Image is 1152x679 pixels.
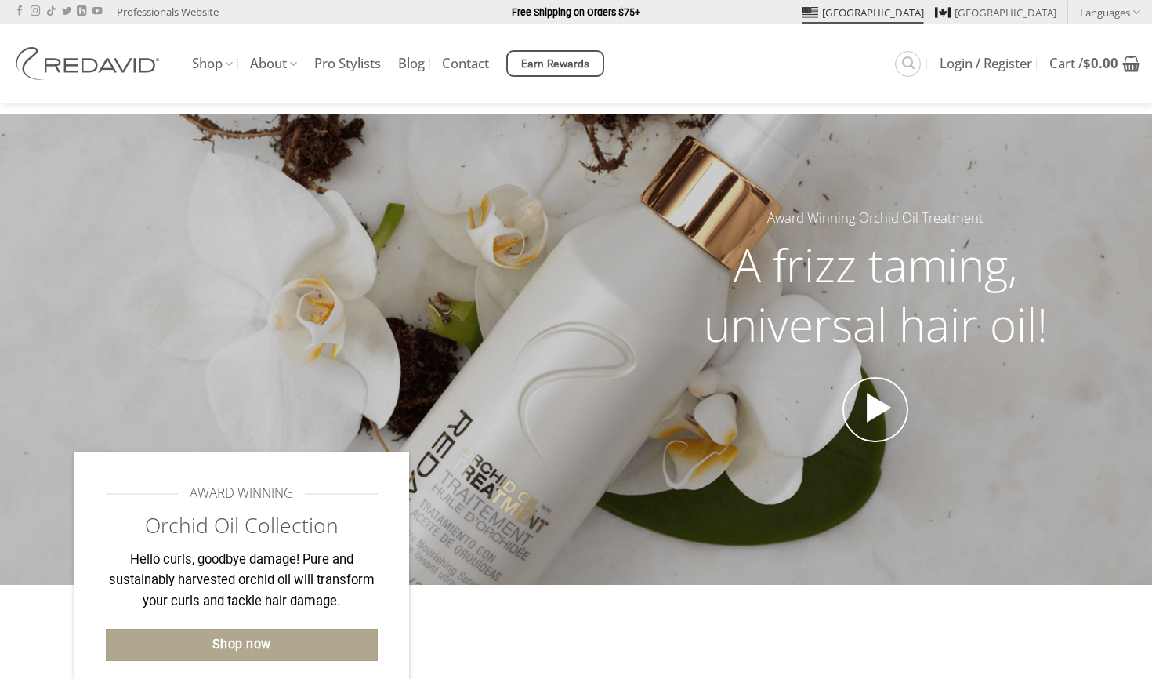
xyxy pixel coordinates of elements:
[212,634,271,655] span: Shop now
[192,49,233,79] a: Shop
[442,49,489,78] a: Contact
[398,49,425,78] a: Blog
[190,483,293,504] span: AWARD WINNING
[673,208,1078,229] h5: Award Winning Orchid Oil Treatment
[106,629,378,661] a: Shop now
[62,6,71,17] a: Follow on Twitter
[842,377,908,443] a: Open video in lightbox
[1083,54,1118,72] bdi: 0.00
[1049,46,1140,81] a: View cart
[106,550,378,612] p: Hello curls, goodbye damage! Pure and sustainably harvested orchid oil will transform your curls ...
[46,6,56,17] a: Follow on TikTok
[673,235,1078,354] h2: A frizz taming, universal hair oil!
[1080,1,1140,24] a: Languages
[940,57,1032,70] span: Login / Register
[935,1,1056,24] a: [GEOGRAPHIC_DATA]
[895,51,921,77] a: Search
[521,56,590,73] span: Earn Rewards
[106,512,378,539] h2: Orchid Oil Collection
[31,6,40,17] a: Follow on Instagram
[512,6,640,18] strong: Free Shipping on Orders $75+
[15,6,24,17] a: Follow on Facebook
[250,49,297,79] a: About
[314,49,381,78] a: Pro Stylists
[92,6,102,17] a: Follow on YouTube
[802,1,924,24] a: [GEOGRAPHIC_DATA]
[12,47,168,80] img: REDAVID Salon Products | United States
[77,6,86,17] a: Follow on LinkedIn
[506,50,604,77] a: Earn Rewards
[1049,57,1118,70] span: Cart /
[1083,54,1091,72] span: $
[940,49,1032,78] a: Login / Register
